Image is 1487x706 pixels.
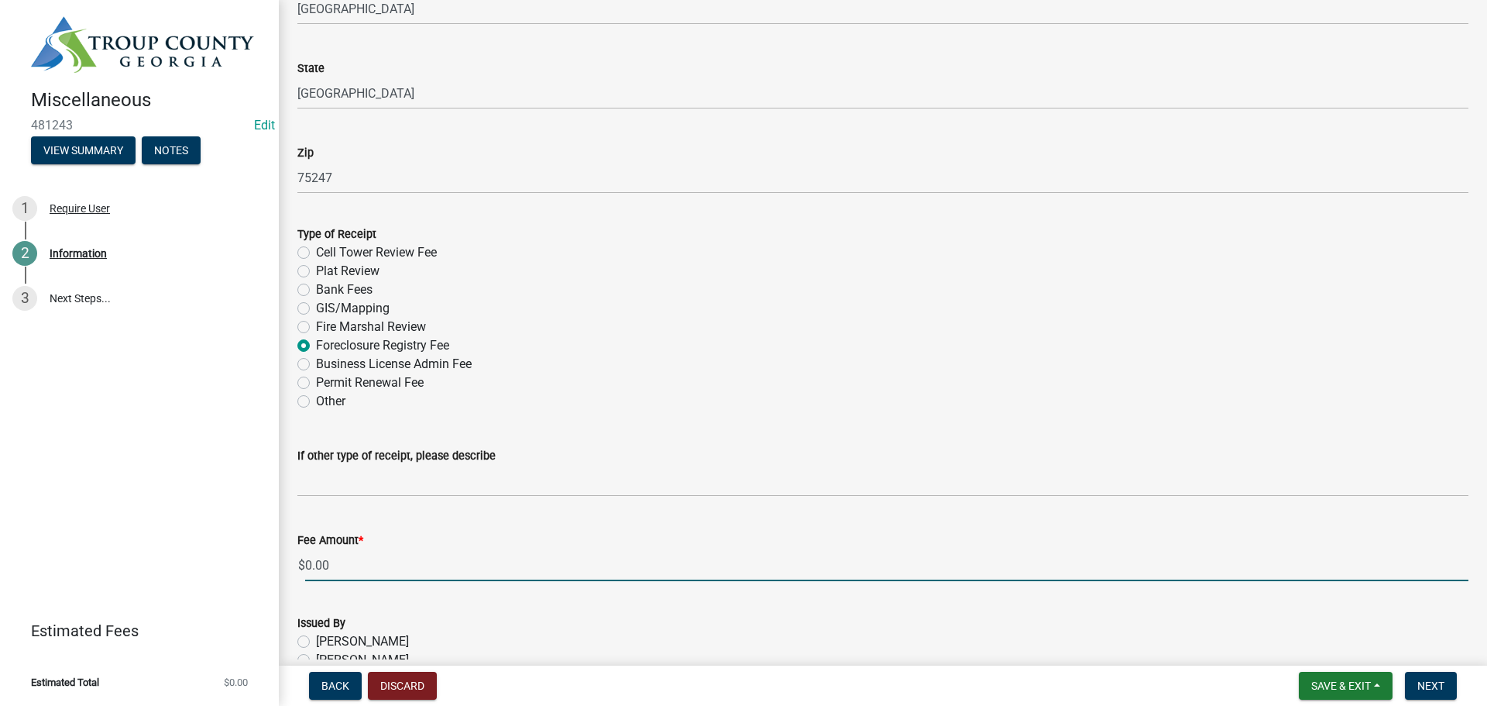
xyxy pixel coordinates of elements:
label: Fire Marshal Review [316,318,426,336]
label: Plat Review [316,262,379,281]
label: Foreclosure Registry Fee [316,336,449,355]
div: 2 [12,241,37,266]
button: View Summary [31,136,136,164]
div: Require User [50,203,110,214]
label: [PERSON_NAME] [316,632,409,651]
img: Troup County, Georgia [31,16,254,73]
span: $ [297,549,306,581]
label: Permit Renewal Fee [316,374,424,392]
label: Cell Tower Review Fee [316,243,437,262]
label: Business License Admin Fee [316,355,472,374]
wm-modal-confirm: Notes [142,145,201,157]
span: Next [1417,680,1444,692]
label: [PERSON_NAME] [316,651,409,670]
span: Save & Exit [1311,680,1371,692]
label: State [297,64,325,74]
button: Notes [142,136,201,164]
wm-modal-confirm: Edit Application Number [254,118,275,133]
wm-modal-confirm: Summary [31,145,136,157]
label: Zip [297,148,314,159]
span: 481243 [31,118,248,133]
label: Bank Fees [316,281,373,299]
a: Edit [254,118,275,133]
label: Other [316,392,345,411]
div: 1 [12,196,37,221]
button: Save & Exit [1299,672,1393,700]
div: Information [50,248,107,259]
span: Back [321,680,349,692]
button: Back [309,672,362,700]
h4: Miscellaneous [31,89,266,112]
div: 3 [12,286,37,311]
span: Estimated Total [31,677,99,687]
span: $0.00 [224,677,248,687]
button: Next [1405,672,1457,700]
label: If other type of receipt, please describe [297,451,496,462]
label: Fee Amount [297,536,363,546]
label: Type of Receipt [297,229,376,240]
a: Estimated Fees [12,615,254,646]
label: GIS/Mapping [316,299,390,318]
button: Discard [368,672,437,700]
label: Issued By [297,618,345,629]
